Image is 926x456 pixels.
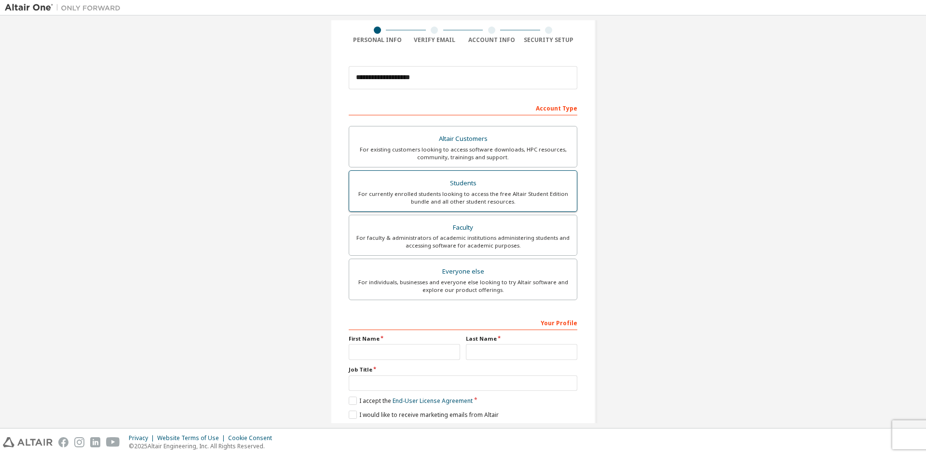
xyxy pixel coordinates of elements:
div: Personal Info [349,36,406,44]
img: linkedin.svg [90,437,100,447]
div: Cookie Consent [228,434,278,442]
div: Verify Email [406,36,463,44]
div: For faculty & administrators of academic institutions administering students and accessing softwa... [355,234,571,249]
label: Last Name [466,335,577,343]
div: Website Terms of Use [157,434,228,442]
a: End-User License Agreement [393,397,473,405]
div: For individuals, businesses and everyone else looking to try Altair software and explore our prod... [355,278,571,294]
div: Your Profile [349,315,577,330]
img: facebook.svg [58,437,68,447]
label: I accept the [349,397,473,405]
div: Account Info [463,36,520,44]
img: Altair One [5,3,125,13]
div: Faculty [355,221,571,235]
img: instagram.svg [74,437,84,447]
div: For existing customers looking to access software downloads, HPC resources, community, trainings ... [355,146,571,161]
div: Account Type [349,100,577,115]
div: Everyone else [355,265,571,278]
div: Altair Customers [355,132,571,146]
img: youtube.svg [106,437,120,447]
label: I would like to receive marketing emails from Altair [349,411,499,419]
label: First Name [349,335,460,343]
div: Security Setup [520,36,578,44]
p: © 2025 Altair Engineering, Inc. All Rights Reserved. [129,442,278,450]
div: Privacy [129,434,157,442]
div: Students [355,177,571,190]
div: For currently enrolled students looking to access the free Altair Student Edition bundle and all ... [355,190,571,206]
img: altair_logo.svg [3,437,53,447]
label: Job Title [349,366,577,373]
